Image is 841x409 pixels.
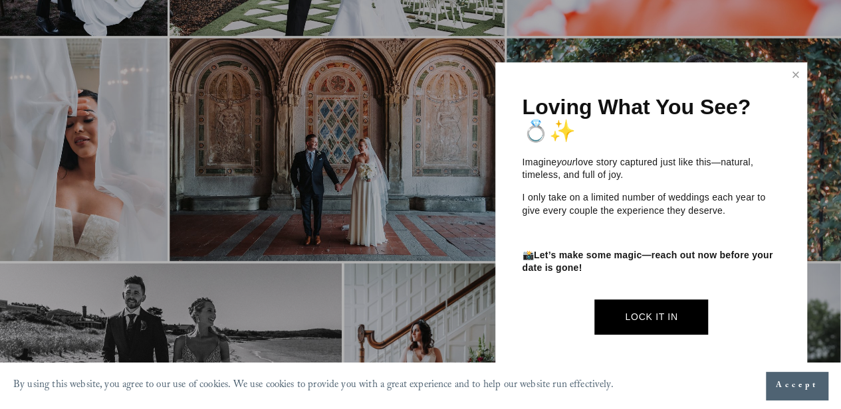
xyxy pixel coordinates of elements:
em: your [556,157,575,167]
a: Close [786,64,806,86]
h1: Loving What You See? 💍✨ [522,96,781,142]
p: 📸 [522,249,781,275]
button: Accept [766,372,828,400]
p: I only take on a limited number of weddings each year to give every couple the experience they de... [522,191,781,217]
span: Accept [776,379,818,392]
p: Imagine love story captured just like this—natural, timeless, and full of joy. [522,156,781,182]
strong: Let’s make some magic—reach out now before your date is gone! [522,250,775,274]
a: Lock It In [594,299,708,335]
p: By using this website, you agree to our use of cookies. We use cookies to provide you with a grea... [13,376,614,396]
